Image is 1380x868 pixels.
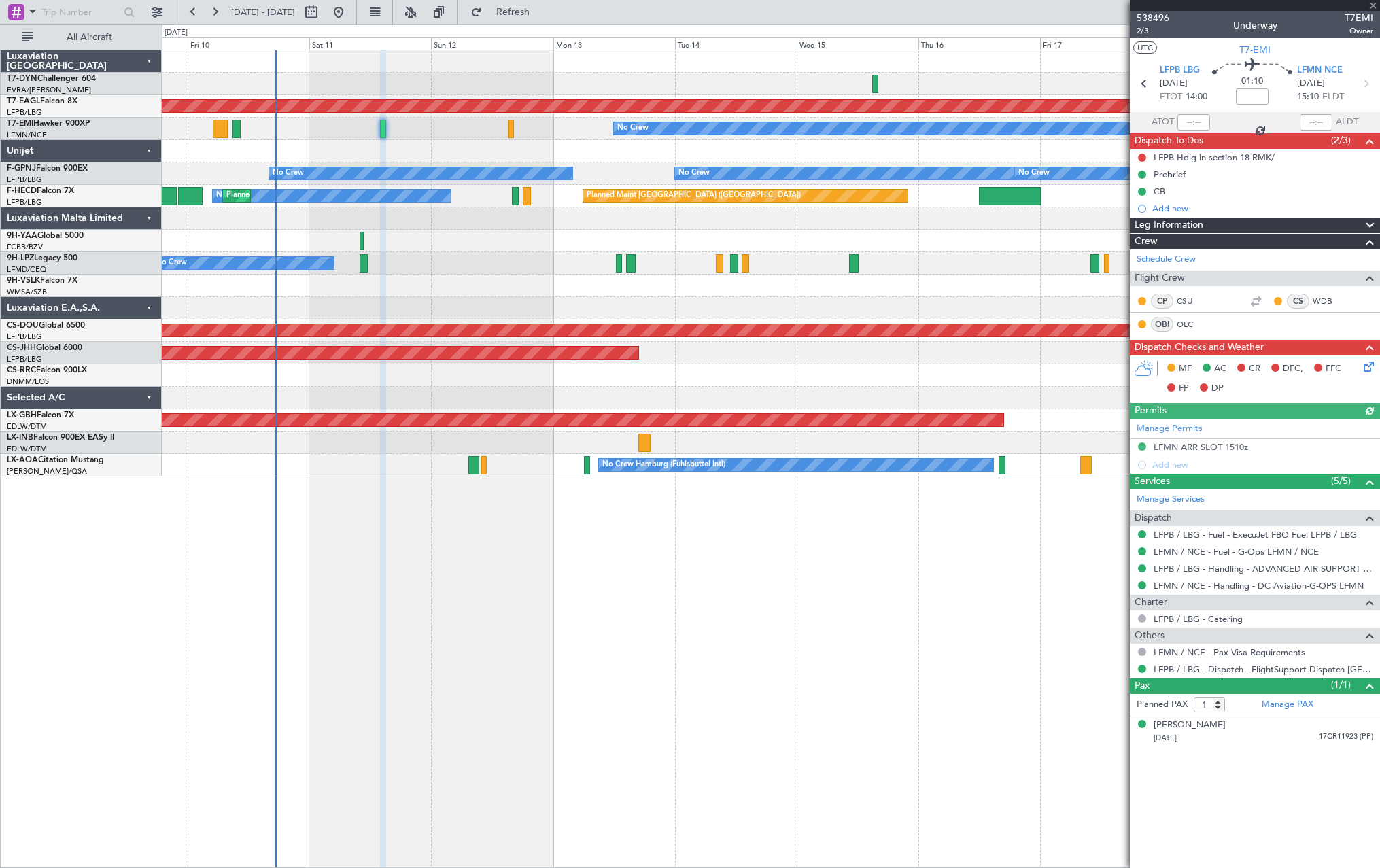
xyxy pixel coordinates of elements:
a: CS-RRCFalcon 900LX [7,366,87,375]
div: No Crew [678,163,710,184]
div: [PERSON_NAME] [1154,718,1226,732]
span: CS-JHH [7,344,36,352]
a: LFPB / LBG - Catering [1154,613,1243,625]
span: ETOT [1160,90,1182,104]
span: 14:00 [1186,90,1207,104]
div: No Crew [273,163,304,184]
span: T7-DYN [7,75,37,83]
span: Refresh [485,7,542,17]
span: Dispatch [1135,510,1172,526]
div: Sun 12 [431,37,553,50]
a: T7-EAGLFalcon 8X [7,97,77,105]
button: UTC [1133,41,1157,54]
a: OLC [1177,318,1207,330]
span: T7EMI [1345,11,1373,25]
span: All Aircraft [35,33,143,42]
a: LX-INBFalcon 900EX EASy II [7,434,114,442]
a: Manage PAX [1262,698,1313,712]
div: LFPB Hdlg in section 18 RMK/ [1154,152,1275,163]
span: Flight Crew [1135,271,1185,286]
a: 9H-VSLKFalcon 7X [7,277,77,285]
div: Thu 16 [918,37,1040,50]
span: T7-EMI [7,120,33,128]
a: LX-AOACitation Mustang [7,456,104,464]
span: Pax [1135,678,1150,694]
span: ALDT [1336,116,1358,129]
a: CSU [1177,295,1207,307]
span: 2/3 [1137,25,1169,37]
a: Manage Services [1137,493,1205,506]
span: FP [1179,382,1189,396]
a: LFMN / NCE - Handling - DC Aviation-G-OPS LFMN [1154,580,1364,591]
span: 9H-LPZ [7,254,34,262]
span: ATOT [1152,116,1174,129]
span: [DATE] [1154,733,1177,743]
span: AC [1214,362,1226,376]
a: LFPB/LBG [7,107,42,118]
a: CS-DOUGlobal 6500 [7,322,85,330]
a: T7-DYNChallenger 604 [7,75,96,83]
div: Underway [1233,18,1277,33]
a: CS-JHHGlobal 6000 [7,344,82,352]
a: 9H-YAAGlobal 5000 [7,232,84,240]
a: Schedule Crew [1137,253,1196,266]
div: CB [1154,186,1165,197]
a: 9H-LPZLegacy 500 [7,254,77,262]
span: 538496 [1137,11,1169,25]
div: No Crew [156,253,187,273]
a: LFPB/LBG [7,332,42,342]
a: T7-EMIHawker 900XP [7,120,90,128]
a: LFMN / NCE - Fuel - G-Ops LFMN / NCE [1154,546,1319,557]
span: CR [1249,362,1260,376]
div: Fri 17 [1040,37,1162,50]
div: Sat 11 [309,37,431,50]
span: Owner [1345,25,1373,37]
div: [DATE] [165,27,188,39]
span: Crew [1135,234,1158,249]
a: EVRA/[PERSON_NAME] [7,85,91,95]
label: Planned PAX [1137,698,1188,712]
span: DFC, [1283,362,1303,376]
span: CS-RRC [7,366,36,375]
span: (1/1) [1331,678,1351,692]
div: Tue 14 [675,37,797,50]
span: Services [1135,474,1170,489]
div: CS [1287,294,1309,309]
div: Planned Maint [GEOGRAPHIC_DATA] ([GEOGRAPHIC_DATA]) [587,186,801,206]
div: Mon 13 [553,37,675,50]
div: Wed 15 [797,37,918,50]
a: LFPB/LBG [7,197,42,207]
span: Others [1135,628,1165,644]
span: MF [1179,362,1192,376]
a: F-GPNJFalcon 900EX [7,164,88,173]
span: (2/3) [1331,133,1351,147]
div: No Crew [617,118,649,139]
span: [DATE] - [DATE] [231,6,295,18]
span: [DATE] [1297,77,1325,90]
span: LX-INB [7,434,33,442]
div: Add new [1152,203,1373,214]
input: Trip Number [41,2,120,22]
span: 01:10 [1241,75,1263,88]
span: CS-DOU [7,322,39,330]
div: No Crew [1018,163,1050,184]
span: 9H-YAA [7,232,37,240]
a: LFMN / NCE - Pax Visa Requirements [1154,646,1305,658]
span: LFMN NCE [1297,64,1343,77]
a: LX-GBHFalcon 7X [7,411,74,419]
a: DNMM/LOS [7,377,49,387]
span: (5/5) [1331,474,1351,488]
span: F-HECD [7,187,37,195]
div: Prebrief [1154,169,1186,180]
span: DP [1211,382,1224,396]
a: EDLW/DTM [7,421,47,432]
a: F-HECDFalcon 7X [7,187,74,195]
span: 9H-VSLK [7,277,40,285]
div: Fri 10 [188,37,309,50]
span: 15:10 [1297,90,1319,104]
span: FFC [1326,362,1341,376]
span: Charter [1135,595,1167,610]
span: LX-AOA [7,456,38,464]
span: LFPB LBG [1160,64,1200,77]
span: LX-GBH [7,411,37,419]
